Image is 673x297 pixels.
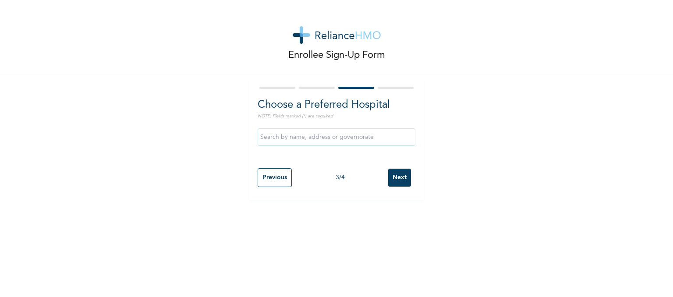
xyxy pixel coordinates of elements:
input: Previous [258,168,292,187]
div: 3 / 4 [292,173,388,182]
input: Search by name, address or governorate [258,128,415,146]
p: Enrollee Sign-Up Form [288,48,385,63]
input: Next [388,169,411,187]
p: NOTE: Fields marked (*) are required [258,113,415,120]
img: logo [293,26,381,44]
h2: Choose a Preferred Hospital [258,97,415,113]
